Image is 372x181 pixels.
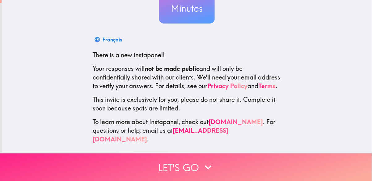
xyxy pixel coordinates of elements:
[93,64,281,90] p: Your responses will and will only be confidentially shared with our clients. We'll need your emai...
[93,127,229,143] a: [EMAIL_ADDRESS][DOMAIN_NAME]
[208,82,248,90] a: Privacy Policy
[93,118,281,144] p: To learn more about Instapanel, check out . For questions or help, email us at .
[93,51,165,59] span: There is a new instapanel!
[259,82,276,90] a: Terms
[103,35,122,44] div: Français
[159,2,215,15] h3: Minutes
[145,65,200,72] b: not be made public
[93,95,281,113] p: This invite is exclusively for you, please do not share it. Complete it soon because spots are li...
[93,33,125,46] button: Français
[209,118,263,126] a: [DOMAIN_NAME]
